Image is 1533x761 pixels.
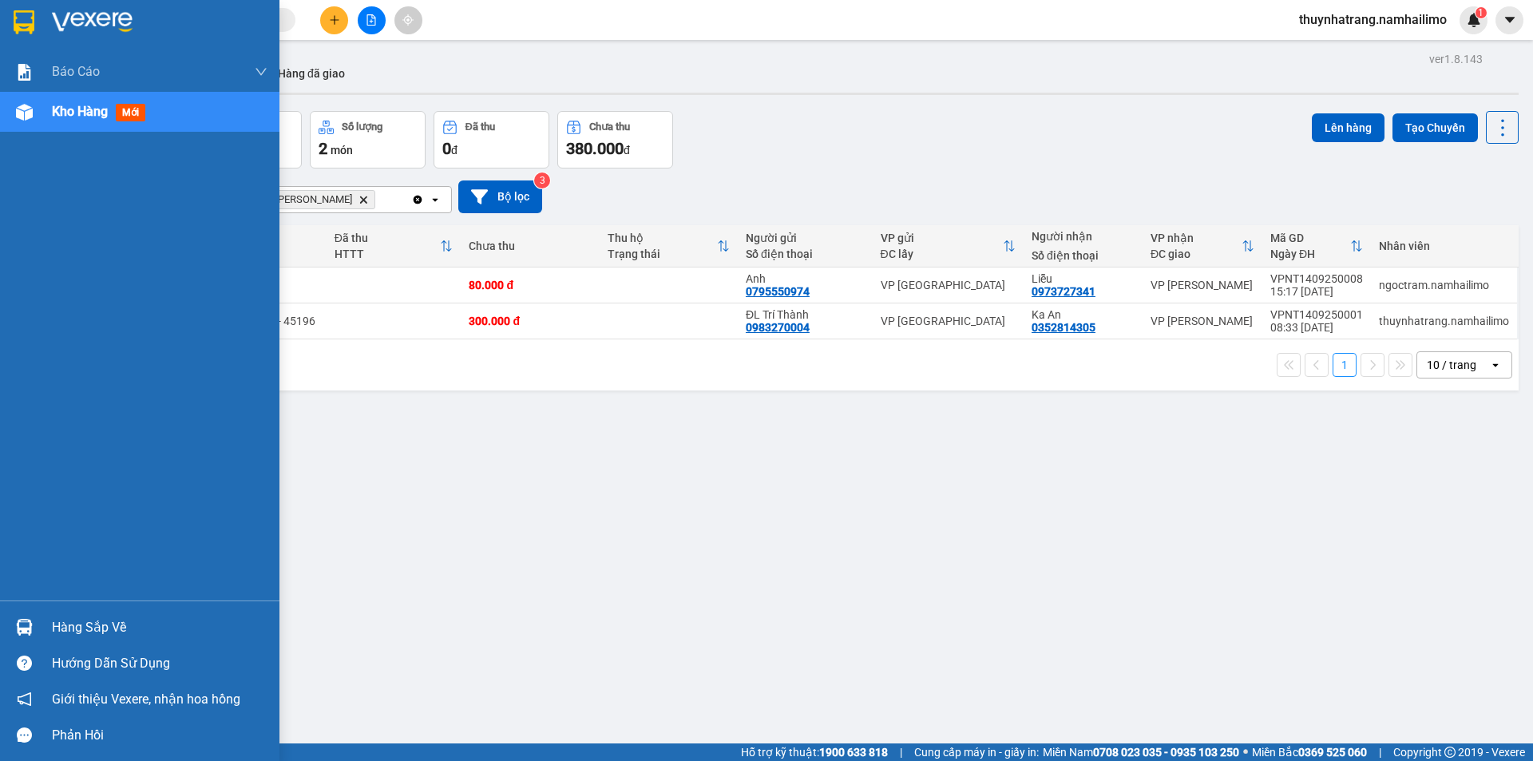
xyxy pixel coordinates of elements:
div: Hàng sắp về [52,616,267,640]
span: copyright [1444,747,1456,758]
button: Tạo Chuyến [1392,113,1478,142]
svg: open [1489,359,1502,371]
span: plus [329,14,340,26]
div: Ka An [1032,308,1135,321]
img: logo-vxr [14,10,34,34]
button: Bộ lọc [458,180,542,213]
span: CC : [184,107,207,124]
div: Số điện thoại [746,248,865,260]
div: ĐC giao [1151,248,1242,260]
div: Đã thu [465,121,495,133]
div: 0352814305 [1032,321,1095,334]
span: món [331,144,353,157]
div: Chưa thu [589,121,630,133]
input: Selected VP Phạm Ngũ Lão. [378,192,380,208]
div: Số điện thoại [1032,249,1135,262]
div: 300.000 đ [469,315,591,327]
strong: 0369 525 060 [1298,746,1367,759]
div: VP [GEOGRAPHIC_DATA] [881,315,1016,327]
div: HTTT [335,248,441,260]
div: VP [PERSON_NAME] [1151,279,1254,291]
th: Toggle SortBy [873,225,1024,268]
div: ver 1.8.143 [1429,50,1483,68]
span: Giới thiệu Vexere, nhận hoa hồng [52,689,240,709]
div: Người gửi [746,232,865,244]
span: Báo cáo [52,61,100,81]
div: Liễu [187,52,315,71]
th: Toggle SortBy [1262,225,1371,268]
div: 0973727341 [187,71,315,93]
div: thuynhatrang.namhailimo [1379,315,1509,327]
button: aim [394,6,422,34]
strong: 1900 633 818 [819,746,888,759]
div: Trạng thái [608,248,717,260]
span: | [1379,743,1381,761]
img: warehouse-icon [16,619,33,636]
div: VP [PERSON_NAME] [187,14,315,52]
div: 80.000 [184,103,317,125]
div: Số lượng [342,121,382,133]
div: VP [GEOGRAPHIC_DATA] [14,14,176,52]
div: VP [GEOGRAPHIC_DATA] [881,279,1016,291]
span: 2 [319,139,327,158]
div: Người nhận [1032,230,1135,243]
span: 1 [1478,7,1483,18]
span: Kho hàng [52,104,108,119]
div: 08:33 [DATE] [1270,321,1363,334]
span: question-circle [17,656,32,671]
img: solution-icon [16,64,33,81]
sup: 1 [1476,7,1487,18]
div: 15:17 [DATE] [1270,285,1363,298]
span: notification [17,692,32,707]
div: Hướng dẫn sử dụng [52,652,267,676]
div: Đã thu [335,232,441,244]
div: VPNT1409250001 [1270,308,1363,321]
img: warehouse-icon [16,104,33,121]
div: Phản hồi [52,723,267,747]
span: mới [116,104,145,121]
span: message [17,727,32,743]
span: down [255,65,267,78]
div: Anh [14,52,176,71]
div: Mã GD [1270,232,1350,244]
span: VP Phạm Ngũ Lão, close by backspace [253,190,375,209]
span: Miền Bắc [1252,743,1367,761]
svg: open [429,193,442,206]
button: Lên hàng [1312,113,1384,142]
div: VP gửi [881,232,1003,244]
div: Anh [746,272,865,285]
div: 0983270004 [746,321,810,334]
div: Chưa thu [469,240,591,252]
th: Toggle SortBy [1143,225,1262,268]
div: 80.000 đ [469,279,591,291]
div: ngoctram.namhailimo [1379,279,1509,291]
div: Thu hộ [608,232,717,244]
span: ⚪️ [1243,749,1248,755]
button: Đã thu0đ [434,111,549,168]
svg: Clear all [411,193,424,206]
strong: 0708 023 035 - 0935 103 250 [1093,746,1239,759]
div: Ngày ĐH [1270,248,1350,260]
span: 0 [442,139,451,158]
button: Chưa thu380.000đ [557,111,673,168]
span: Gửi: [14,15,38,32]
th: Toggle SortBy [600,225,738,268]
span: thuynhatrang.namhailimo [1286,10,1460,30]
span: Hỗ trợ kỹ thuật: [741,743,888,761]
div: VP nhận [1151,232,1242,244]
div: Liễu [1032,272,1135,285]
div: 0795550974 [14,71,176,93]
button: file-add [358,6,386,34]
sup: 3 [534,172,550,188]
th: Toggle SortBy [327,225,461,268]
div: 0973727341 [1032,285,1095,298]
div: ĐC lấy [881,248,1003,260]
span: caret-down [1503,13,1517,27]
div: ĐL Trí Thành [746,308,865,321]
button: Hàng đã giao [265,54,358,93]
span: Miền Nam [1043,743,1239,761]
button: Số lượng2món [310,111,426,168]
div: 0795550974 [746,285,810,298]
span: 380.000 [566,139,624,158]
div: VP [PERSON_NAME] [1151,315,1254,327]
